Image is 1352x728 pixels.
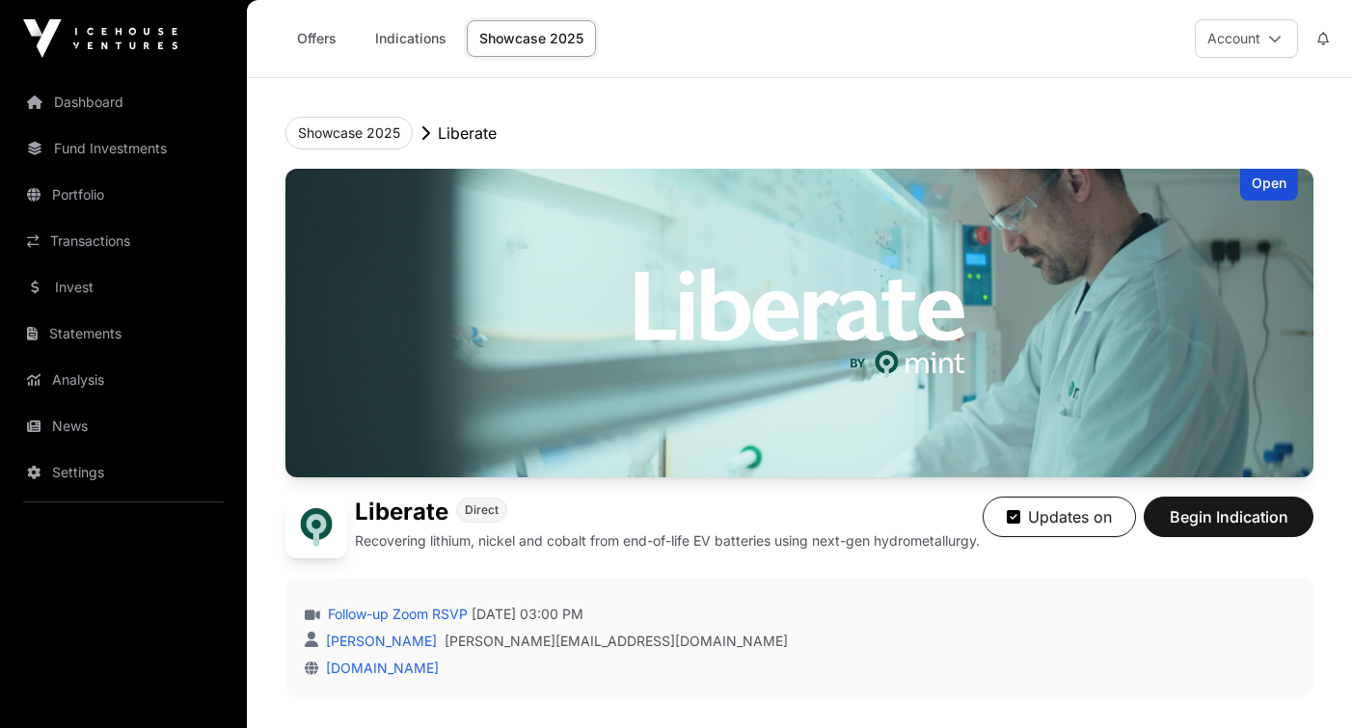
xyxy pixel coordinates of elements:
button: Updates on [983,497,1136,537]
a: Statements [15,312,231,355]
button: Begin Indication [1144,497,1313,537]
p: Recovering lithium, nickel and cobalt from end-of-life EV batteries using next-gen hydrometallurgy. [355,531,980,551]
a: Analysis [15,359,231,401]
img: Liberate [285,497,347,558]
iframe: Chat Widget [1256,635,1352,728]
p: Liberate [438,121,497,145]
div: Open [1240,169,1298,201]
a: Portfolio [15,174,231,216]
a: Transactions [15,220,231,262]
button: Account [1195,19,1298,58]
a: Indications [363,20,459,57]
a: Follow-up Zoom RSVP [324,605,468,624]
a: Offers [278,20,355,57]
a: Dashboard [15,81,231,123]
img: Liberate [285,169,1313,477]
img: Icehouse Ventures Logo [23,19,177,58]
a: Invest [15,266,231,309]
button: Showcase 2025 [285,117,413,149]
span: [DATE] 03:00 PM [472,605,583,624]
span: Begin Indication [1168,505,1289,528]
a: [DOMAIN_NAME] [318,660,439,676]
h1: Liberate [355,497,448,527]
a: Fund Investments [15,127,231,170]
a: [PERSON_NAME][EMAIL_ADDRESS][DOMAIN_NAME] [445,632,788,651]
a: Begin Indication [1144,516,1313,535]
a: [PERSON_NAME] [322,633,437,649]
span: Direct [465,502,499,518]
a: Showcase 2025 [467,20,596,57]
a: Settings [15,451,231,494]
a: News [15,405,231,447]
